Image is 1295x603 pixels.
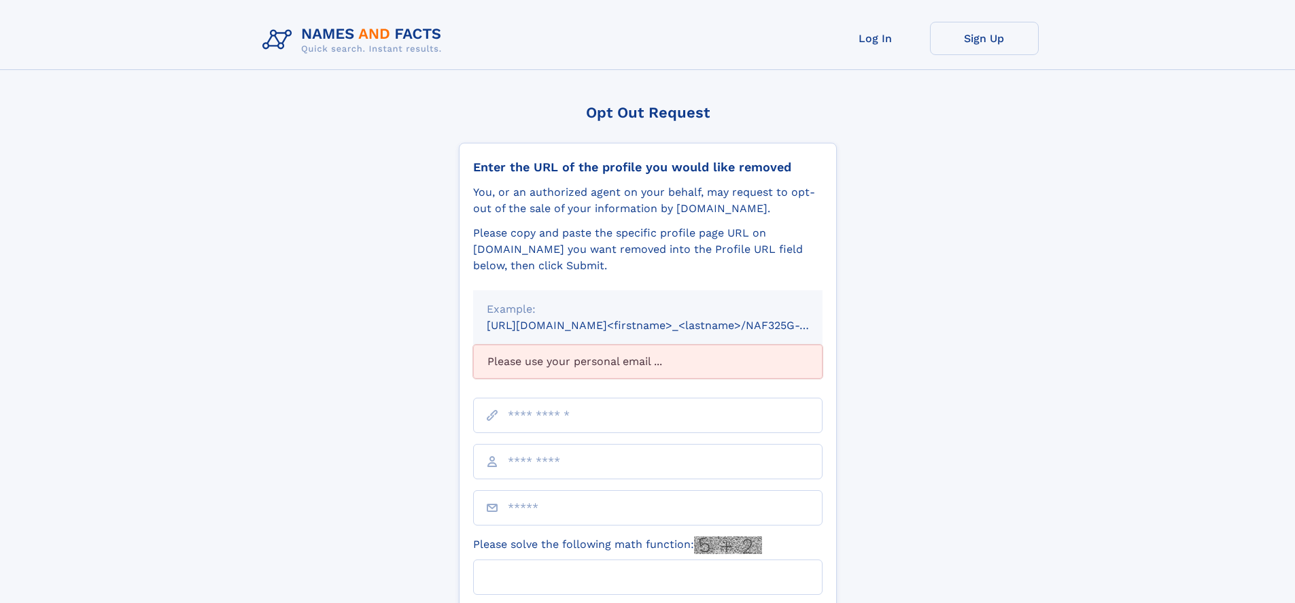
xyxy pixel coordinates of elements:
a: Sign Up [930,22,1039,55]
label: Please solve the following math function: [473,536,762,554]
div: You, or an authorized agent on your behalf, may request to opt-out of the sale of your informatio... [473,184,823,217]
div: Please use your personal email ... [473,345,823,379]
div: Enter the URL of the profile you would like removed [473,160,823,175]
div: Opt Out Request [459,104,837,121]
div: Please copy and paste the specific profile page URL on [DOMAIN_NAME] you want removed into the Pr... [473,225,823,274]
div: Example: [487,301,809,317]
a: Log In [821,22,930,55]
img: Logo Names and Facts [257,22,453,58]
small: [URL][DOMAIN_NAME]<firstname>_<lastname>/NAF325G-xxxxxxxx [487,319,848,332]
